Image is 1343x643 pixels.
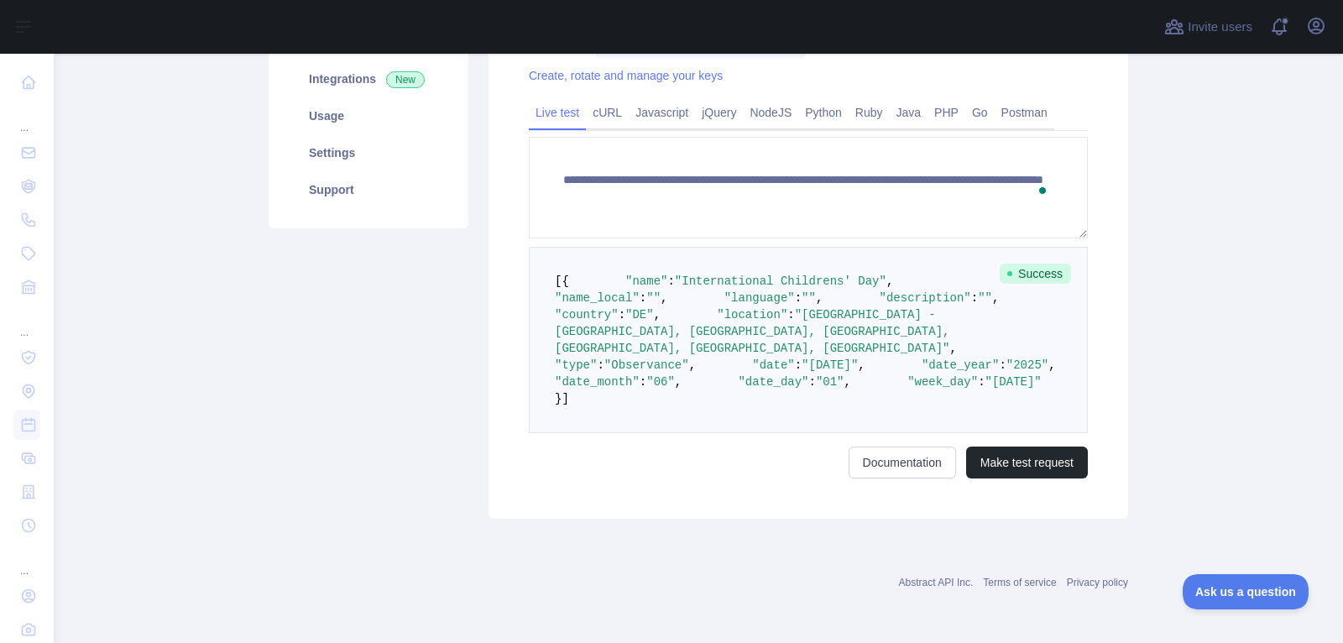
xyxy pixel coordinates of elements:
a: Abstract API Inc. [899,577,974,588]
a: Privacy policy [1067,577,1128,588]
span: } [555,392,562,405]
span: : [640,291,646,305]
a: jQuery [695,99,743,126]
span: , [654,308,661,321]
span: , [661,291,667,305]
span: : [597,358,604,372]
span: : [795,358,802,372]
span: , [949,342,956,355]
a: Terms of service [983,577,1056,588]
span: , [1048,358,1055,372]
span: "06" [646,375,675,389]
a: Support [289,171,448,208]
a: Java [890,99,928,126]
span: "Observance" [604,358,689,372]
span: : [971,291,978,305]
span: "" [802,291,816,305]
span: "type" [555,358,597,372]
span: "[DATE]" [802,358,858,372]
span: ] [562,392,568,405]
span: New [386,71,425,88]
span: "International Childrens' Day" [675,274,886,288]
span: "date_month" [555,375,640,389]
span: "name" [625,274,667,288]
a: Settings [289,134,448,171]
a: Create, rotate and manage your keys [529,69,723,82]
span: : [808,375,815,389]
a: Python [798,99,849,126]
span: : [999,358,1006,372]
span: "location" [717,308,787,321]
span: "[GEOGRAPHIC_DATA] - [GEOGRAPHIC_DATA], [GEOGRAPHIC_DATA], [GEOGRAPHIC_DATA], [GEOGRAPHIC_DATA], ... [555,308,957,355]
span: "DE" [625,308,654,321]
a: Javascript [629,99,695,126]
span: : [978,375,985,389]
a: Live test [529,99,586,126]
span: : [787,308,794,321]
button: Invite users [1161,13,1256,40]
div: ... [13,101,40,134]
span: "" [978,291,992,305]
span: , [689,358,696,372]
a: NodeJS [743,99,798,126]
span: : [795,291,802,305]
textarea: To enrich screen reader interactions, please activate Accessibility in Grammarly extension settings [529,137,1088,238]
a: cURL [586,99,629,126]
span: "date_year" [922,358,999,372]
a: Integrations New [289,60,448,97]
span: , [844,375,851,389]
span: : [619,308,625,321]
span: "name_local" [555,291,640,305]
span: , [858,358,865,372]
span: "description" [880,291,971,305]
span: "date" [752,358,794,372]
iframe: Toggle Customer Support [1183,574,1309,609]
button: Make test request [966,447,1088,478]
div: ... [13,544,40,578]
span: "[DATE]" [985,375,1042,389]
a: Ruby [849,99,890,126]
span: : [667,274,674,288]
span: , [886,274,893,288]
span: , [992,291,999,305]
span: "" [646,291,661,305]
a: Documentation [849,447,956,478]
div: ... [13,306,40,339]
span: "week_day" [907,375,978,389]
a: Usage [289,97,448,134]
span: , [816,291,823,305]
span: "01" [816,375,844,389]
span: [ [555,274,562,288]
span: , [675,375,682,389]
span: Invite users [1188,18,1252,37]
span: "language" [724,291,795,305]
span: : [640,375,646,389]
span: "date_day" [738,375,808,389]
span: "2025" [1006,358,1048,372]
span: Success [1000,264,1071,284]
a: Postman [995,99,1054,126]
a: Go [965,99,995,126]
span: { [562,274,568,288]
span: "country" [555,308,619,321]
a: PHP [928,99,965,126]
